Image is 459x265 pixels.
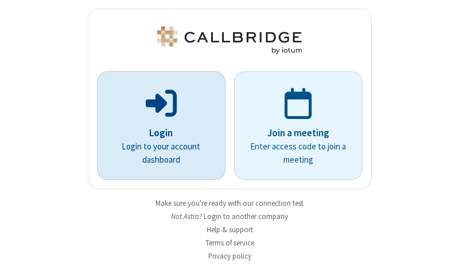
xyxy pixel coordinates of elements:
p: Enter access code to join a meeting [250,140,347,166]
img: Astra [155,26,304,54]
p: Join a meeting [250,126,347,141]
a: Join a meetingEnter access code to join a meeting [234,71,363,180]
li: Not Astra? [88,211,372,222]
p: Login to your account dashboard [113,140,209,166]
button: Login to another company [204,211,288,222]
a: Terms of service [205,238,254,248]
a: Privacy policy [208,251,251,261]
button: LoginLogin to your account dashboard [97,71,225,180]
a: Make sure you're ready with our connection test [155,198,304,208]
a: Help & support [207,225,253,235]
p: Login [113,126,209,141]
